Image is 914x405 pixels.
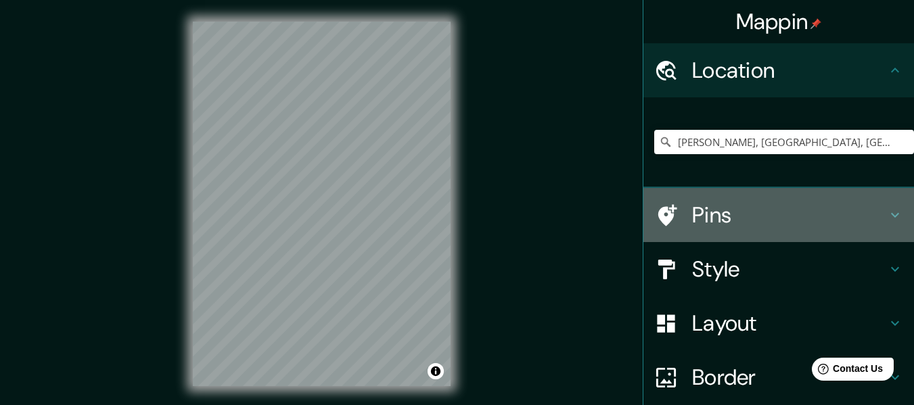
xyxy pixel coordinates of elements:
div: Style [643,242,914,296]
h4: Mappin [736,8,822,35]
h4: Border [692,364,887,391]
h4: Pins [692,201,887,229]
h4: Style [692,256,887,283]
h4: Location [692,57,887,84]
div: Layout [643,296,914,350]
canvas: Map [193,22,451,386]
iframe: Help widget launcher [794,352,899,390]
button: Toggle attribution [428,363,444,379]
h4: Layout [692,310,887,337]
div: Pins [643,188,914,242]
input: Pick your city or area [654,130,914,154]
div: Location [643,43,914,97]
img: pin-icon.png [810,18,821,29]
div: Border [643,350,914,404]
